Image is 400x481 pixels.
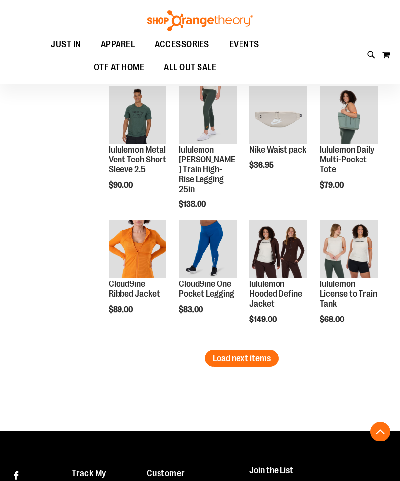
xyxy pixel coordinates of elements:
span: $149.00 [249,315,278,324]
span: $89.00 [109,305,134,314]
a: lululemon [PERSON_NAME] Train High-Rise Legging 25in [179,145,235,194]
a: lululemon Metal Vent Tech Short Sleeve 2.5 [109,145,166,174]
img: Main view of 2024 October lululemon Wunder Train High-Rise [179,86,237,144]
button: Load next items [205,350,279,367]
img: Main view of 2024 Convention lululemon License to Train [320,220,378,278]
span: ALL OUT SALE [164,56,216,79]
span: $79.00 [320,181,345,190]
img: Main view of 2024 Convention Nike Waistpack [249,86,307,144]
a: Cloud9ine One Pocket Legging [179,220,237,280]
a: lululemon Hooded Define Jacket [249,279,302,309]
img: Cloud9ine One Pocket Legging [179,220,237,278]
a: Cloud9ine One Pocket Legging [179,279,234,299]
div: product [315,215,383,349]
span: JUST IN [51,34,81,56]
span: $36.95 [249,161,275,170]
img: Shop Orangetheory [146,10,254,31]
img: Cloud9ine Ribbed Jacket [109,220,166,278]
span: Load next items [213,353,271,363]
img: Main view of 2024 Convention lululemon Hooded Define Jacket [249,220,307,278]
span: EVENTS [229,34,259,56]
img: Main view of 2024 October lululemon Metal Vent Tech SS [109,86,166,144]
div: product [104,81,171,214]
a: lululemon Daily Multi-Pocket Tote [320,145,374,174]
a: Main view of 2024 Convention lululemon License to Train [320,220,378,280]
a: lululemon License to Train Tank [320,279,377,309]
div: product [244,215,312,349]
div: product [244,81,312,195]
span: APPAREL [101,34,135,56]
a: Cloud9ine Ribbed Jacket [109,279,160,299]
span: $90.00 [109,181,134,190]
span: $138.00 [179,200,207,209]
span: OTF AT HOME [94,56,145,79]
span: $83.00 [179,305,204,314]
span: $68.00 [320,315,346,324]
a: Main view of 2024 Convention Nike Waistpack [249,86,307,145]
img: Main view of 2024 Convention lululemon Daily Multi-Pocket Tote [320,86,378,144]
a: Main view of 2024 October lululemon Wunder Train High-Rise [179,86,237,145]
a: Main view of 2024 October lululemon Metal Vent Tech SS [109,86,166,145]
button: Back To Top [370,422,390,441]
a: Nike Waist pack [249,145,306,155]
div: product [174,81,241,234]
a: Main view of 2024 Convention lululemon Daily Multi-Pocket Tote [320,86,378,145]
div: product [174,215,241,339]
div: product [315,81,383,214]
span: ACCESSORIES [155,34,209,56]
a: Main view of 2024 Convention lululemon Hooded Define Jacket [249,220,307,280]
a: Cloud9ine Ribbed Jacket [109,220,166,280]
div: product [104,215,171,339]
